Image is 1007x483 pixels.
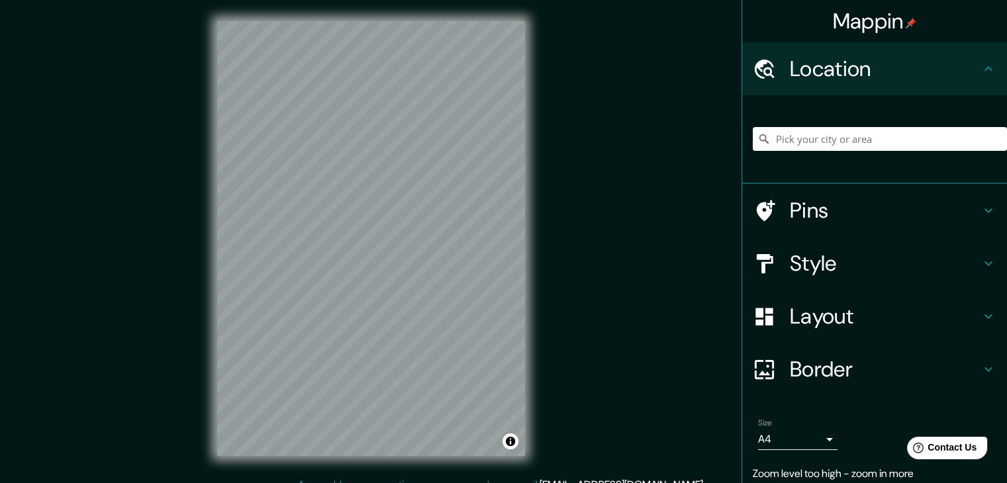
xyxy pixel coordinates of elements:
div: Style [742,237,1007,290]
div: Location [742,42,1007,95]
label: Size [758,417,772,429]
input: Pick your city or area [753,127,1007,151]
canvas: Map [217,21,525,456]
h4: Style [790,250,981,277]
img: pin-icon.png [906,18,916,28]
h4: Location [790,56,981,82]
h4: Layout [790,303,981,329]
div: Layout [742,290,1007,343]
h4: Border [790,356,981,382]
div: Pins [742,184,1007,237]
p: Zoom level too high - zoom in more [753,466,996,482]
h4: Pins [790,197,981,224]
div: Border [742,343,1007,396]
iframe: Help widget launcher [889,431,992,468]
div: A4 [758,429,838,450]
button: Toggle attribution [503,433,518,449]
h4: Mappin [833,8,917,34]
